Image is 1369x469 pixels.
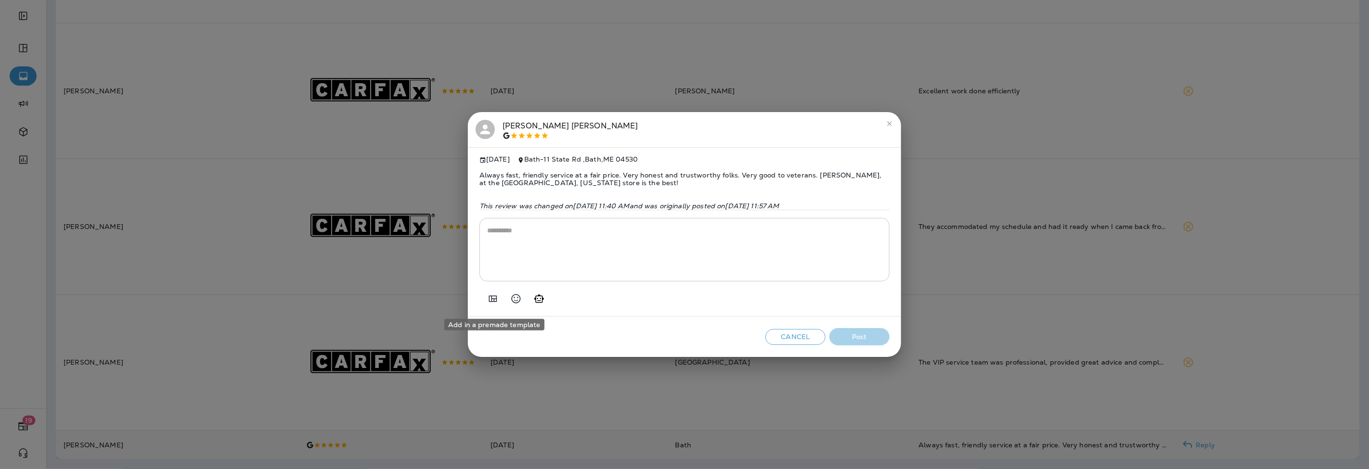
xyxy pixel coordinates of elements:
[479,202,890,210] p: This review was changed on [DATE] 11:40 AM
[882,116,897,131] button: close
[765,329,826,345] button: Cancel
[524,155,638,164] span: Bath - 11 State Rd , Bath , ME 04530
[503,120,638,140] div: [PERSON_NAME] [PERSON_NAME]
[444,319,544,330] div: Add in a premade template
[506,289,526,308] button: Select an emoji
[479,155,510,164] span: [DATE]
[479,164,890,194] span: Always fast, friendly service at a fair price. Very honest and trustworthy folks. Very good to ve...
[630,202,779,210] span: and was originally posted on [DATE] 11:57 AM
[530,289,549,308] button: Generate AI response
[483,289,503,308] button: Add in a premade template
